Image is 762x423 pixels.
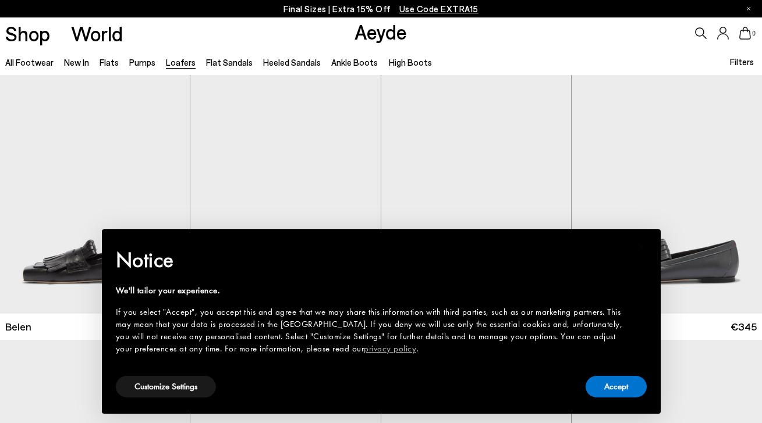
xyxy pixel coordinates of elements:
a: Flats [100,57,119,67]
span: Navigate to /collections/ss25-final-sizes [399,3,479,14]
a: Ankle Boots [331,57,378,67]
button: Close this notice [628,233,656,261]
img: Belen Tassel Loafers [381,75,571,314]
a: All Footwear [5,57,54,67]
a: privacy policy [364,343,416,354]
button: Accept [586,376,647,397]
span: × [638,237,646,255]
a: Heeled Sandals [263,57,321,67]
p: Final Sizes | Extra 15% Off [283,2,479,16]
img: Belen Tassel Loafers [572,75,762,314]
a: Shop [5,23,50,44]
div: We'll tailor your experience. [116,285,628,297]
button: Customize Settings [116,376,216,397]
span: Filters [730,56,754,67]
a: Loafers [166,57,196,67]
a: New In [64,57,89,67]
span: 0 [751,30,757,37]
a: Aeyde [355,19,407,44]
a: Pumps [129,57,155,67]
a: Flat Sandals [206,57,253,67]
span: €345 [731,319,757,334]
a: World [71,23,123,44]
div: If you select "Accept", you accept this and agree that we may share this information with third p... [116,306,628,355]
h2: Notice [116,245,628,275]
span: Belen [5,319,31,334]
img: Belen Tassel Loafers [190,75,380,314]
a: 0 [739,27,751,40]
a: High Boots [389,57,432,67]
